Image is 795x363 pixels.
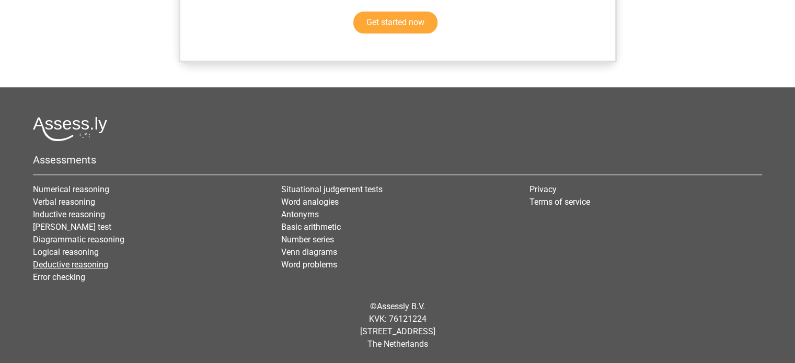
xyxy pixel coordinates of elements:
[281,235,334,244] a: Number series
[25,292,770,359] div: © KVK: 76121224 [STREET_ADDRESS] The Netherlands
[33,260,108,270] a: Deductive reasoning
[377,301,425,311] a: Assessly B.V.
[281,222,341,232] a: Basic arithmetic
[281,260,337,270] a: Word problems
[33,209,105,219] a: Inductive reasoning
[281,197,339,207] a: Word analogies
[33,222,111,232] a: [PERSON_NAME] test
[33,247,99,257] a: Logical reasoning
[33,184,109,194] a: Numerical reasoning
[281,209,319,219] a: Antonyms
[281,247,337,257] a: Venn diagrams
[33,197,95,207] a: Verbal reasoning
[529,197,590,207] a: Terms of service
[33,154,762,166] h5: Assessments
[33,116,107,141] img: Assessly logo
[33,235,124,244] a: Diagrammatic reasoning
[281,184,383,194] a: Situational judgement tests
[353,11,437,33] a: Get started now
[529,184,557,194] a: Privacy
[33,272,85,282] a: Error checking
